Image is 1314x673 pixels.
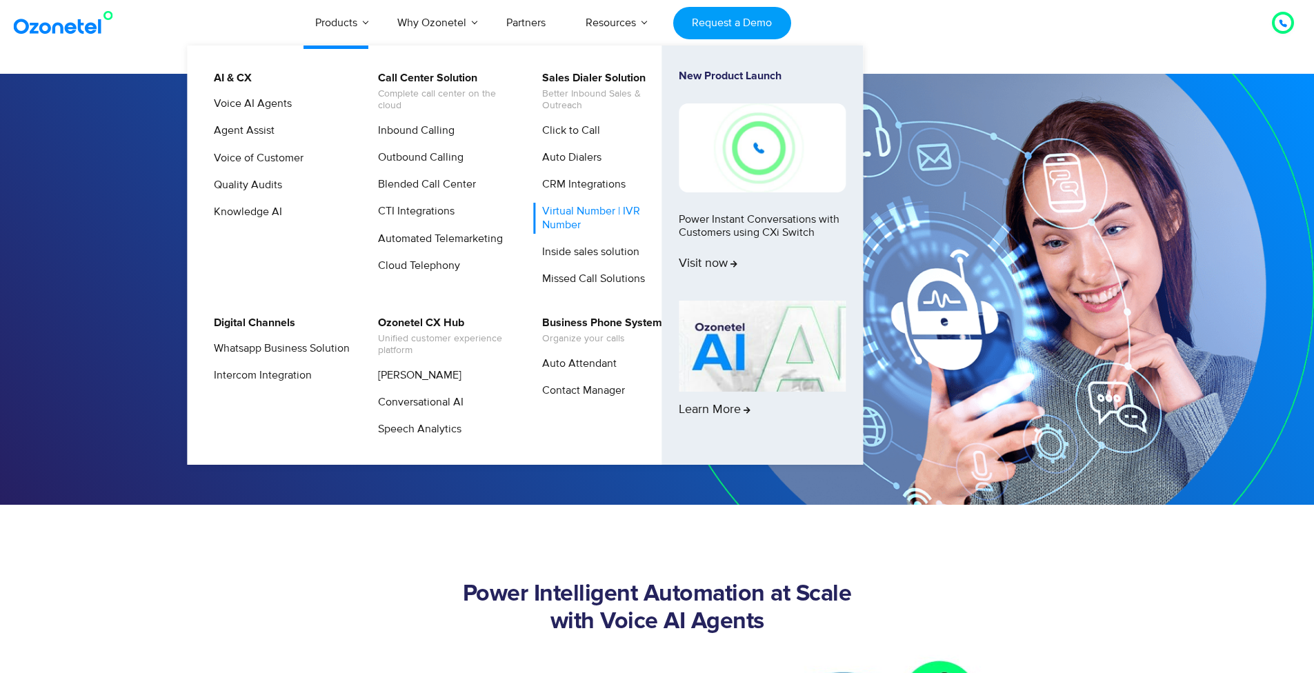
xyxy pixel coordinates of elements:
[369,314,516,359] a: Ozonetel CX HubUnified customer experience platform
[369,421,464,438] a: Speech Analytics
[533,203,680,233] a: Virtual Number | IVR Number
[673,7,791,39] a: Request a Demo
[679,403,750,418] span: Learn More
[533,270,647,288] a: Missed Call Solutions
[369,122,457,139] a: Inbound Calling
[679,301,846,392] img: AI
[533,176,628,193] a: CRM Integrations
[205,70,254,87] a: AI & CX
[369,70,516,114] a: Call Center SolutionComplete call center on the cloud
[369,367,464,384] a: [PERSON_NAME]
[533,70,680,114] a: Sales Dialer SolutionBetter Inbound Sales & Outreach
[533,382,627,399] a: Contact Manager
[205,367,314,384] a: Intercom Integration
[369,149,466,166] a: Outbound Calling
[369,230,505,248] a: Automated Telemarketing
[369,257,462,274] a: Cloud Telephony
[369,203,457,220] a: CTI Integrations
[205,122,277,139] a: Agent Assist
[533,243,641,261] a: Inside sales solution
[378,333,514,356] span: Unified customer experience platform
[533,149,604,166] a: Auto Dialers
[205,340,352,357] a: Whatsapp Business Solution
[226,581,1088,636] h2: Power Intelligent Automation at Scale with Voice AI Agents
[205,95,294,112] a: Voice AI Agents
[679,70,846,295] a: New Product LaunchPower Instant Conversations with Customers using CXi SwitchVisit now
[533,314,664,347] a: Business Phone SystemOrganize your calls
[679,301,846,441] a: Learn More
[378,88,514,112] span: Complete call center on the cloud
[533,122,602,139] a: Click to Call
[205,177,284,194] a: Quality Audits
[542,333,662,345] span: Organize your calls
[205,314,297,332] a: Digital Channels
[533,355,619,372] a: Auto Attendant
[542,88,678,112] span: Better Inbound Sales & Outreach
[679,103,846,192] img: New-Project-17.png
[679,257,737,272] span: Visit now
[369,176,478,193] a: Blended Call Center
[205,203,284,221] a: Knowledge AI
[205,150,306,167] a: Voice of Customer
[369,394,466,411] a: Conversational AI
